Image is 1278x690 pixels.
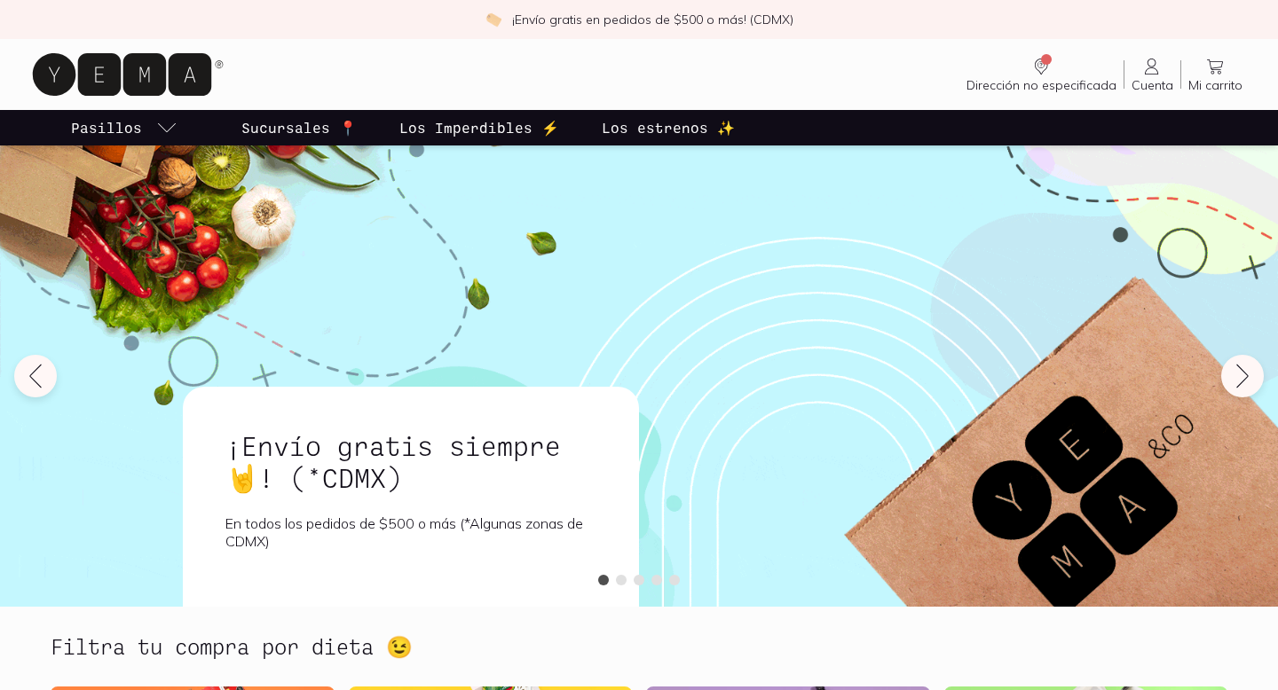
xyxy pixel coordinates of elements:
[238,110,360,145] a: Sucursales 📍
[1188,77,1242,93] span: Mi carrito
[602,117,735,138] p: Los estrenos ✨
[959,56,1124,93] a: Dirección no especificada
[598,110,738,145] a: Los estrenos ✨
[399,117,559,138] p: Los Imperdibles ⚡️
[1132,77,1173,93] span: Cuenta
[67,110,181,145] a: pasillo-todos-link
[396,110,563,145] a: Los Imperdibles ⚡️
[71,117,142,138] p: Pasillos
[512,11,793,28] p: ¡Envío gratis en pedidos de $500 o más! (CDMX)
[485,12,501,27] img: check
[1124,56,1180,93] a: Cuenta
[225,514,596,550] p: En todos los pedidos de $500 o más (*Algunas zonas de CDMX)
[225,429,596,493] h1: ¡Envío gratis siempre🤘! (*CDMX)
[966,77,1116,93] span: Dirección no especificada
[1181,56,1250,93] a: Mi carrito
[51,635,413,658] h2: Filtra tu compra por dieta 😉
[241,117,357,138] p: Sucursales 📍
